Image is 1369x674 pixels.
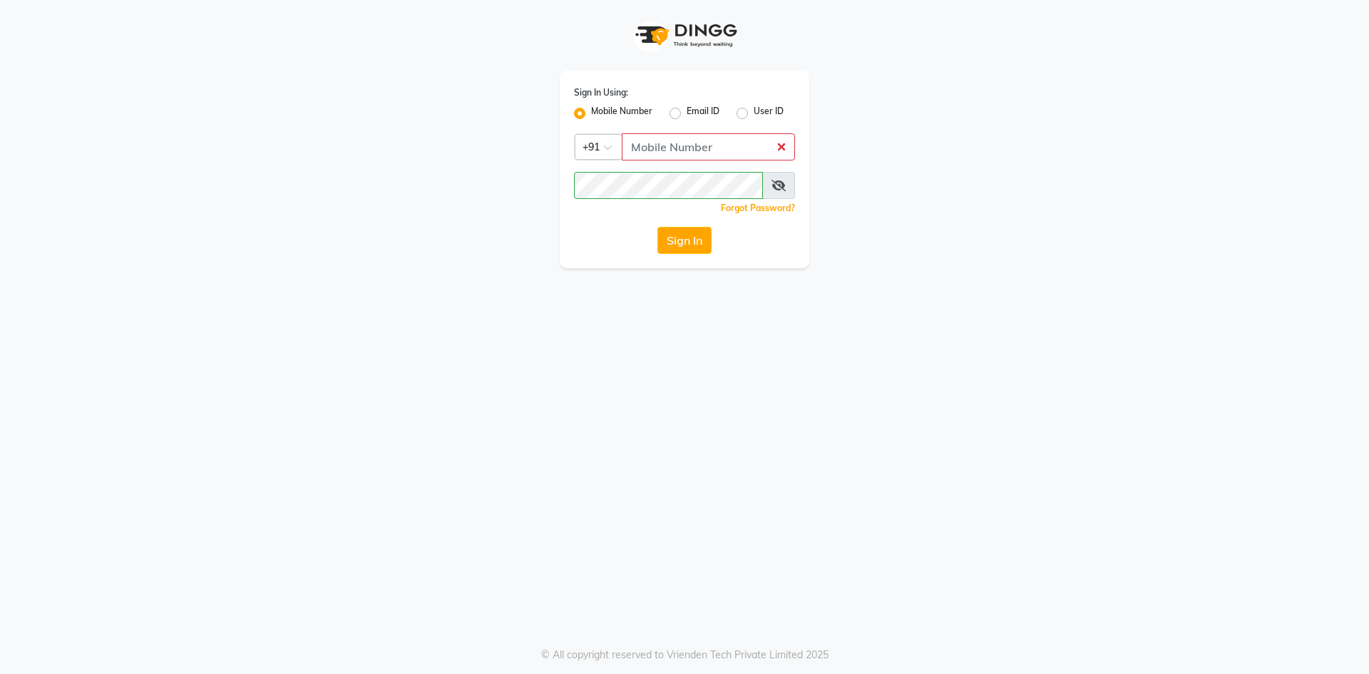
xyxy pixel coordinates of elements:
input: Username [622,133,795,160]
label: User ID [754,105,784,122]
label: Sign In Using: [574,86,628,99]
label: Mobile Number [591,105,652,122]
a: Forgot Password? [721,203,795,213]
input: Username [574,172,763,199]
button: Sign In [657,227,712,254]
label: Email ID [687,105,719,122]
img: logo1.svg [627,14,742,56]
